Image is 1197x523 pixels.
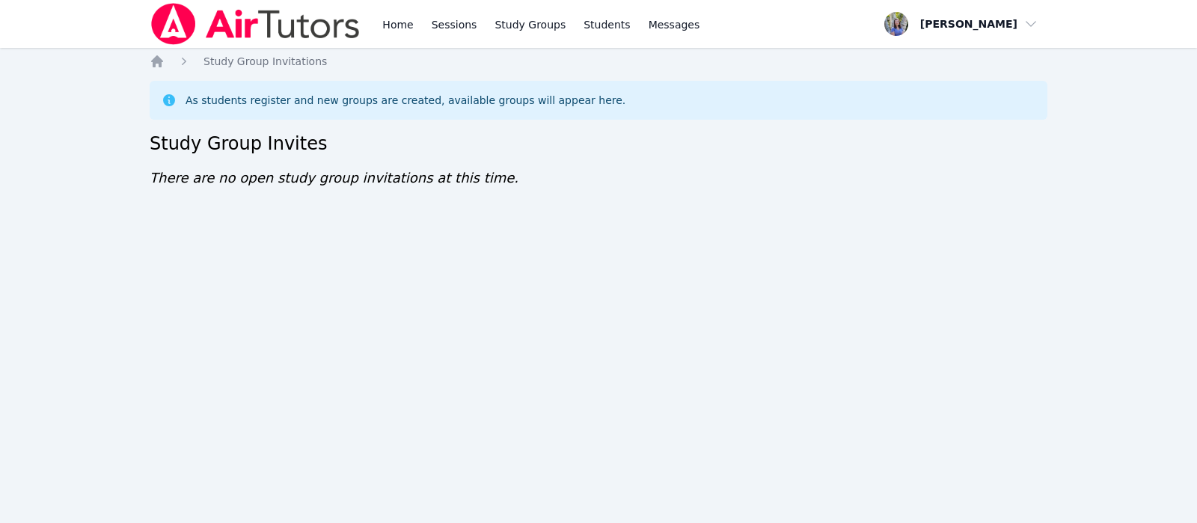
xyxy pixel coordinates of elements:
span: Study Group Invitations [203,55,327,67]
span: There are no open study group invitations at this time. [150,170,518,186]
span: Messages [649,17,700,32]
div: As students register and new groups are created, available groups will appear here. [186,93,625,108]
img: Air Tutors [150,3,361,45]
a: Study Group Invitations [203,54,327,69]
h2: Study Group Invites [150,132,1047,156]
nav: Breadcrumb [150,54,1047,69]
